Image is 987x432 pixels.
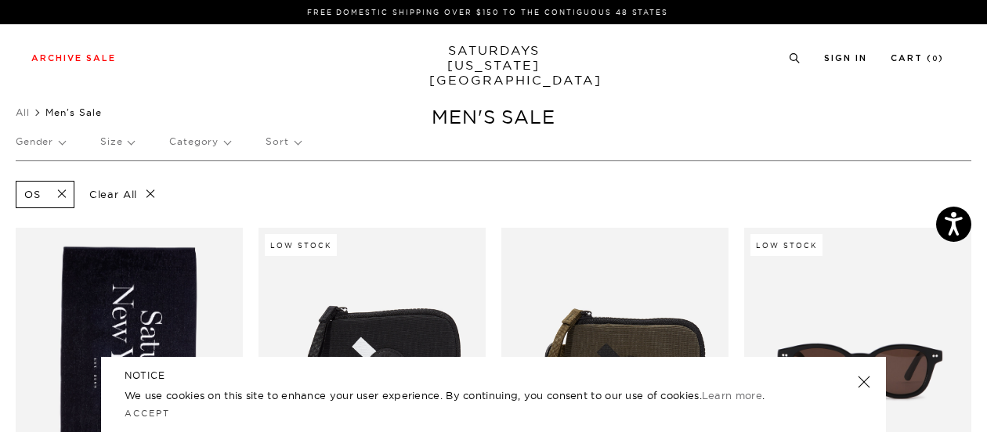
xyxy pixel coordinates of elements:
[16,106,30,118] a: All
[45,106,102,118] span: Men's Sale
[125,408,170,419] a: Accept
[125,369,862,383] h5: NOTICE
[891,54,944,63] a: Cart (0)
[100,124,134,160] p: Size
[169,124,230,160] p: Category
[932,56,938,63] small: 0
[265,234,337,256] div: Low Stock
[266,124,300,160] p: Sort
[429,43,559,88] a: SATURDAYS[US_STATE][GEOGRAPHIC_DATA]
[702,389,762,401] a: Learn more
[824,54,867,63] a: Sign In
[125,387,807,403] p: We use cookies on this site to enhance your user experience. By continuing, you consent to our us...
[16,124,65,160] p: Gender
[38,6,938,18] p: FREE DOMESTIC SHIPPING OVER $150 TO THE CONTIGUOUS 48 STATES
[24,188,41,201] p: OS
[750,234,822,256] div: Low Stock
[82,181,163,208] p: Clear All
[31,54,116,63] a: Archive Sale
